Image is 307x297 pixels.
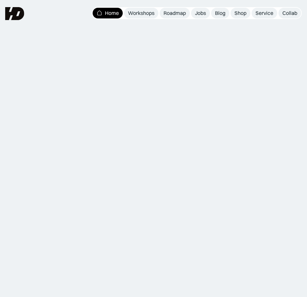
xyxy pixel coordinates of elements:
[128,10,154,16] div: Workshops
[195,10,206,16] div: Jobs
[282,10,297,16] div: Collab
[211,8,229,18] a: Blog
[124,8,158,18] a: Workshops
[252,8,277,18] a: Service
[93,8,123,18] a: Home
[191,8,210,18] a: Jobs
[215,10,225,16] div: Blog
[231,8,250,18] a: Shop
[160,8,190,18] a: Roadmap
[164,10,186,16] div: Roadmap
[105,10,119,16] div: Home
[279,8,301,18] a: Collab
[234,10,246,16] div: Shop
[256,10,273,16] div: Service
